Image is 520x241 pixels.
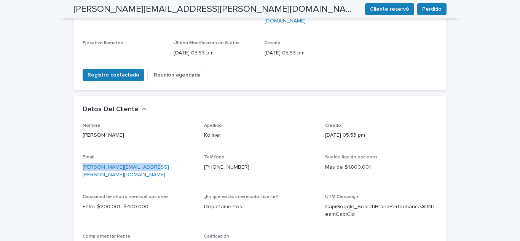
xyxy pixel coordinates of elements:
button: Datos Del Cliente [83,105,147,114]
span: Última Modificación de Status [174,41,239,45]
span: Calificación [204,234,229,239]
span: Capacidad de ahorro mensual opciones [83,195,169,199]
span: Email [83,155,94,160]
p: [DATE] 05:53 pm [265,49,346,57]
a: [PHONE_NUMBER] [204,164,249,170]
span: Apellido [204,123,222,128]
span: UTM Campaign [325,195,358,199]
p: Entre $200.001- $400.000 [83,203,195,211]
button: Cliente reservó [365,3,414,15]
p: [PERSON_NAME] [83,131,195,139]
span: Reunión agendada [154,71,201,79]
span: Perdido [422,5,442,13]
span: Creado [325,123,341,128]
a: [PERSON_NAME][EMAIL_ADDRESS][PERSON_NAME][DOMAIN_NAME] [83,164,169,178]
span: Registro contactado [88,71,139,79]
p: [DATE] 05:53 pm [325,131,437,139]
h2: Datos Del Cliente [83,105,139,114]
span: Cliente reservó [370,5,409,13]
span: Sueldo líquido opciones [325,155,378,160]
span: Creado [265,41,281,45]
button: Perdido [417,3,447,15]
span: Teléfono [204,155,225,160]
p: Kollner [204,131,316,139]
span: Ejecutivo llamatón [83,41,123,45]
span: Complementar Renta [83,234,130,239]
p: Más de $1.800.001 [325,163,437,171]
button: Reunión agendada [147,69,207,81]
h2: [PERSON_NAME][EMAIL_ADDRESS][PERSON_NAME][DOMAIN_NAME] [73,4,359,15]
p: Departamentos [204,203,316,211]
span: ¿En qué estás interesado invertir? [204,195,278,199]
span: Nombre [83,123,100,128]
p: [DATE] 05:53 pm [174,49,255,57]
p: CapiGoogle_SearchBrandPerformanceAONTeamGabiCid [325,203,437,219]
p: - [83,49,164,57]
button: Registro contactado [83,69,144,81]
